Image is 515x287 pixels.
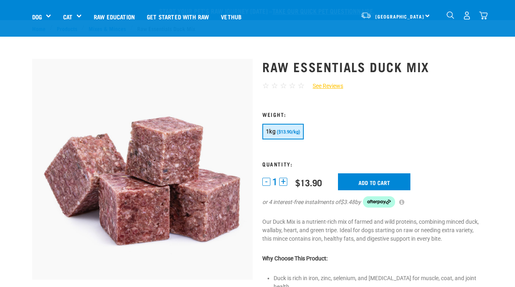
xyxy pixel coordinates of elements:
[360,12,371,19] img: van-moving.png
[305,82,343,90] a: See Reviews
[262,178,270,186] button: -
[262,255,328,262] strong: Why Choose This Product:
[277,129,300,135] span: ($13.90/kg)
[262,59,483,74] h1: Raw Essentials Duck Mix
[340,198,355,206] span: $3.48
[375,15,424,18] span: [GEOGRAPHIC_DATA]
[262,161,483,167] h3: Quantity:
[266,128,276,135] span: 1kg
[363,196,395,208] img: Afterpay
[262,111,483,117] h3: Weight:
[262,81,269,90] span: ☆
[271,81,278,90] span: ☆
[262,218,483,243] p: Our Duck Mix is a nutrient-rich mix of farmed and wild proteins, combining minced duck, wallaby, ...
[88,0,141,33] a: Raw Education
[463,11,471,20] img: user.png
[32,12,42,21] a: Dog
[272,178,277,186] span: 1
[262,196,483,208] div: or 4 interest-free instalments of by
[279,178,287,186] button: +
[289,81,296,90] span: ☆
[479,11,488,20] img: home-icon@2x.png
[338,173,410,190] input: Add to cart
[63,12,72,21] a: Cat
[141,0,215,33] a: Get started with Raw
[280,81,287,90] span: ☆
[215,0,247,33] a: Vethub
[32,59,253,280] img: ?1041 RE Lamb Mix 01
[447,11,454,19] img: home-icon-1@2x.png
[298,81,305,90] span: ☆
[295,177,322,187] div: $13.90
[262,124,304,139] button: 1kg ($13.90/kg)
